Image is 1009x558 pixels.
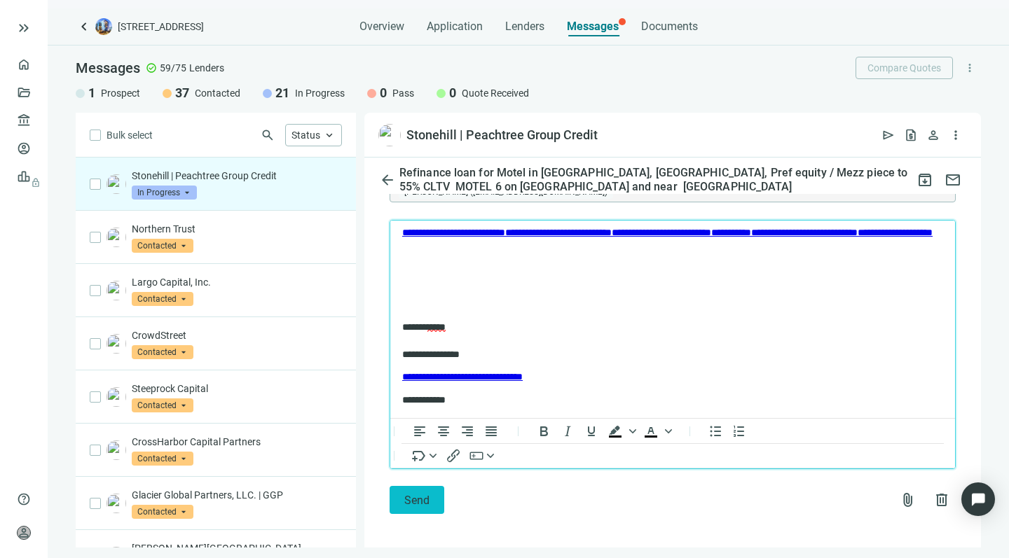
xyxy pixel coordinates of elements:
img: fb0dc0c6-b5d2-45fb-a310-cf5bdd72d288 [107,334,126,354]
div: Open Intercom Messenger [961,482,995,516]
span: archive [917,172,933,188]
span: Lenders [505,20,544,34]
button: person [922,124,945,146]
a: keyboard_arrow_left [76,18,92,35]
span: Pass [392,86,414,100]
span: 1 [88,85,95,102]
span: Bulk select [107,127,153,143]
span: Contacted [132,345,193,359]
span: person [926,128,940,142]
button: Compare Quotes [856,57,953,79]
span: Lenders [189,61,224,75]
img: b0c4f505-efd4-45e6-9636-91b2ed604f01 [107,494,126,513]
span: 37 [175,85,189,102]
span: In Progress [295,86,345,100]
span: Messages [567,20,619,33]
img: 375dc498-deec-4a98-976a-b84da45476d9 [107,440,126,460]
button: Send [390,486,444,514]
button: Align right [455,423,479,440]
button: send [877,124,900,146]
button: Insert/edit link [441,447,465,464]
span: arrow_back [379,172,396,188]
button: mail [939,166,967,194]
button: attach_file [894,486,922,514]
span: In Progress [132,186,197,200]
span: Messages [76,60,140,76]
p: Steeprock Capital [132,382,342,396]
button: delete [928,486,956,514]
button: arrow_back [378,166,397,194]
div: Text color Black [639,423,674,440]
span: help [17,492,31,506]
span: attach_file [900,491,917,508]
span: request_quote [904,128,918,142]
img: 1fb16b91-cf24-4e00-9c97-cf1bf21d4a04 [107,387,126,407]
div: Background color Black [603,423,638,440]
span: search [261,128,275,142]
span: mail [945,172,961,188]
span: Contacted [132,239,193,253]
img: deal-logo [95,18,112,35]
button: Align left [408,423,432,440]
span: [STREET_ADDRESS] [118,20,204,34]
button: Underline [579,423,603,440]
span: 59/75 [160,61,186,75]
span: keyboard_arrow_up [323,129,336,141]
button: Justify [479,423,503,440]
span: delete [933,491,950,508]
span: Send [404,494,430,507]
span: Overview [359,20,404,34]
span: 21 [275,85,289,102]
button: Bullet list [703,423,727,440]
p: Largo Capital, Inc. [132,275,342,289]
img: f0c2b63e-1c7d-48c6-8b12-157b7420e7aa [378,124,401,146]
span: send [881,128,895,142]
button: more_vert [945,124,967,146]
span: Contacted [132,452,193,466]
button: archive [911,166,939,194]
span: Status [291,130,320,141]
span: check_circle [146,62,157,74]
p: Northern Trust [132,222,342,236]
span: Quote Received [462,86,529,100]
button: Bold [532,423,556,440]
span: Application [427,20,483,34]
span: Contacted [132,398,193,412]
span: Contacted [132,505,193,519]
span: 0 [449,85,456,102]
p: [PERSON_NAME][GEOGRAPHIC_DATA] [132,541,342,555]
iframe: Rich Text Area [390,221,955,418]
span: Contacted [195,86,240,100]
button: Align center [432,423,455,440]
p: CrossHarbor Capital Partners [132,435,342,449]
span: Contacted [132,292,193,306]
span: more_vert [949,128,963,142]
button: request_quote [900,124,922,146]
p: Stonehill | Peachtree Group Credit [132,169,342,183]
p: CrowdStreet [132,328,342,342]
span: Prospect [101,86,140,100]
button: more_vert [959,57,981,79]
span: more_vert [963,62,976,74]
img: 779e677a-c513-4bc7-b9c0-398d2f3fe968 [107,228,126,247]
span: 0 [380,85,387,102]
span: person [17,526,31,540]
div: Refinance loan for Motel in [GEOGRAPHIC_DATA], [GEOGRAPHIC_DATA], Pref equity / Mezz piece to 55%... [397,166,911,194]
button: Insert merge tag [408,447,441,464]
button: keyboard_double_arrow_right [15,20,32,36]
div: Stonehill | Peachtree Group Credit [406,127,598,144]
button: Italic [556,423,579,440]
span: Documents [641,20,698,34]
img: f0c2b63e-1c7d-48c6-8b12-157b7420e7aa [107,174,126,194]
img: ad199841-5f66-478c-8a8b-680a2c0b1db9 [107,281,126,300]
p: Glacier Global Partners, LLC. | GGP [132,488,342,502]
button: Numbered list [727,423,751,440]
